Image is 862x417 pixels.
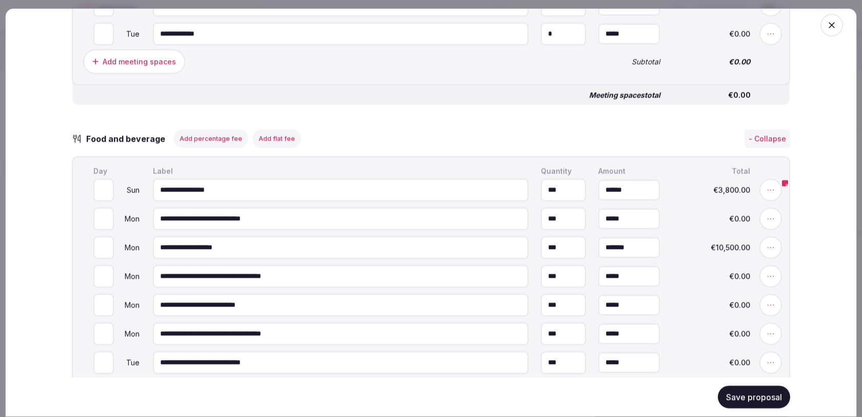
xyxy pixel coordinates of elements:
[91,165,143,177] div: Day
[670,165,752,177] div: Total
[672,330,750,337] span: €0.00
[672,186,750,194] span: €3,800.00
[116,330,141,337] div: Mon
[672,58,750,65] span: €0.00
[103,56,176,67] div: Add meeting spaces
[672,30,750,37] span: €0.00
[252,129,301,148] button: Add flat fee
[672,273,750,280] span: €0.00
[672,215,750,222] span: €0.00
[745,129,790,148] button: - Collapse
[83,49,185,74] button: Add meeting spaces
[596,56,662,67] div: Subtotal
[116,301,141,309] div: Mon
[539,165,588,177] div: Quantity
[596,165,662,177] div: Amount
[116,273,141,280] div: Mon
[718,386,790,408] button: Save proposal
[116,30,141,37] div: Tue
[672,359,750,366] span: €0.00
[82,132,175,145] h3: Food and beverage
[116,244,141,251] div: Mon
[116,359,141,366] div: Tue
[589,91,660,99] span: Meeting spaces total
[151,165,531,177] div: Label
[116,186,141,194] div: Sun
[672,244,750,251] span: €10,500.00
[116,215,141,222] div: Mon
[672,301,750,309] span: €0.00
[673,91,751,99] span: €0.00
[173,129,248,148] button: Add percentage fee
